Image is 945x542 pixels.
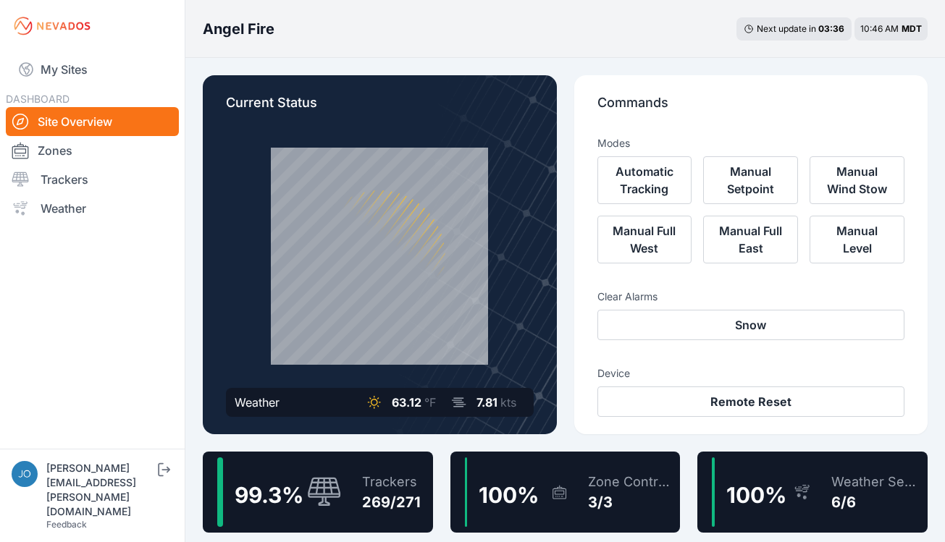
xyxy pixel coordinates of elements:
[597,289,905,304] h3: Clear Alarms
[588,472,674,492] div: Zone Controllers
[597,136,630,151] h3: Modes
[831,492,922,512] div: 6/6
[597,93,905,124] p: Commands
[476,395,497,410] span: 7.81
[810,216,904,263] button: Manual Level
[697,452,928,533] a: 100%Weather Sensors6/6
[362,472,421,492] div: Trackers
[597,386,905,417] button: Remote Reset
[860,23,899,34] span: 10:46 AM
[12,461,38,487] img: joe.mikula@nevados.solar
[597,156,692,204] button: Automatic Tracking
[810,156,904,204] button: Manual Wind Stow
[203,452,433,533] a: 99.3%Trackers269/271
[46,519,87,530] a: Feedback
[597,366,905,381] h3: Device
[12,14,93,38] img: Nevados
[235,394,280,411] div: Weather
[392,395,421,410] span: 63.12
[46,461,155,519] div: [PERSON_NAME][EMAIL_ADDRESS][PERSON_NAME][DOMAIN_NAME]
[203,10,274,48] nav: Breadcrumb
[6,136,179,165] a: Zones
[902,23,922,34] span: MDT
[6,93,70,105] span: DASHBOARD
[703,216,798,263] button: Manual Full East
[362,492,421,512] div: 269/271
[597,216,692,263] button: Manual Full West
[203,19,274,39] h3: Angel Fire
[597,310,905,340] button: Snow
[726,482,786,508] span: 100 %
[500,395,516,410] span: kts
[831,472,922,492] div: Weather Sensors
[6,52,179,87] a: My Sites
[235,482,303,508] span: 99.3 %
[6,165,179,194] a: Trackers
[588,492,674,512] div: 3/3
[424,395,436,410] span: °F
[6,194,179,223] a: Weather
[757,23,816,34] span: Next update in
[703,156,798,204] button: Manual Setpoint
[6,107,179,136] a: Site Overview
[818,23,844,35] div: 03 : 36
[479,482,539,508] span: 100 %
[226,93,534,124] p: Current Status
[450,452,681,533] a: 100%Zone Controllers3/3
